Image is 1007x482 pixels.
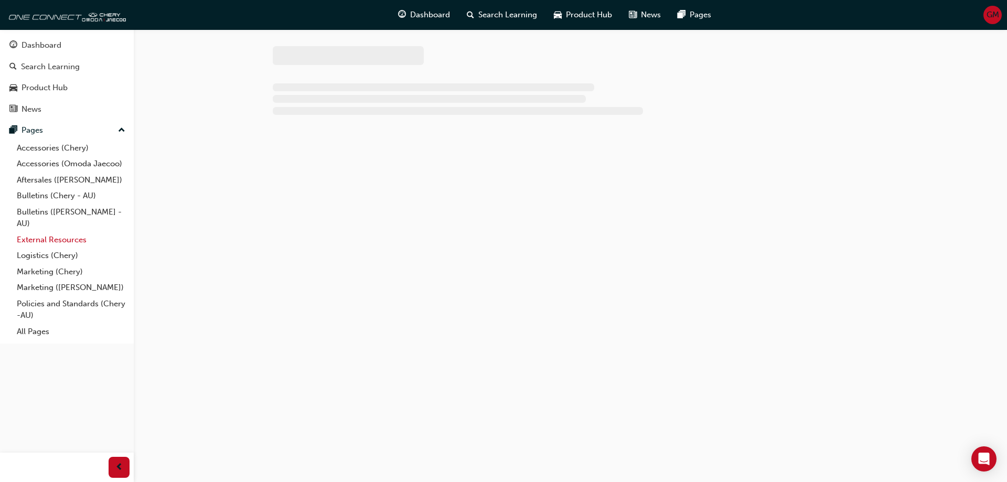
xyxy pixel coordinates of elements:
[458,4,545,26] a: search-iconSearch Learning
[118,124,125,137] span: up-icon
[4,36,130,55] a: Dashboard
[4,121,130,140] button: Pages
[410,9,450,21] span: Dashboard
[9,41,17,50] span: guage-icon
[13,248,130,264] a: Logistics (Chery)
[398,8,406,22] span: guage-icon
[983,6,1002,24] button: GM
[971,446,997,472] div: Open Intercom Messenger
[13,204,130,232] a: Bulletins ([PERSON_NAME] - AU)
[669,4,720,26] a: pages-iconPages
[4,78,130,98] a: Product Hub
[9,105,17,114] span: news-icon
[13,232,130,248] a: External Resources
[678,8,685,22] span: pages-icon
[13,188,130,204] a: Bulletins (Chery - AU)
[467,8,474,22] span: search-icon
[478,9,537,21] span: Search Learning
[22,39,61,51] div: Dashboard
[566,9,612,21] span: Product Hub
[13,264,130,280] a: Marketing (Chery)
[690,9,711,21] span: Pages
[21,61,80,73] div: Search Learning
[9,126,17,135] span: pages-icon
[5,4,126,25] img: oneconnect
[13,140,130,156] a: Accessories (Chery)
[13,156,130,172] a: Accessories (Omoda Jaecoo)
[13,172,130,188] a: Aftersales ([PERSON_NAME])
[9,83,17,93] span: car-icon
[554,8,562,22] span: car-icon
[13,280,130,296] a: Marketing ([PERSON_NAME])
[22,103,41,115] div: News
[641,9,661,21] span: News
[4,34,130,121] button: DashboardSearch LearningProduct HubNews
[629,8,637,22] span: news-icon
[13,324,130,340] a: All Pages
[987,9,999,21] span: GM
[9,62,17,72] span: search-icon
[22,82,68,94] div: Product Hub
[13,296,130,324] a: Policies and Standards (Chery -AU)
[22,124,43,136] div: Pages
[4,100,130,119] a: News
[4,57,130,77] a: Search Learning
[620,4,669,26] a: news-iconNews
[545,4,620,26] a: car-iconProduct Hub
[390,4,458,26] a: guage-iconDashboard
[115,461,123,474] span: prev-icon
